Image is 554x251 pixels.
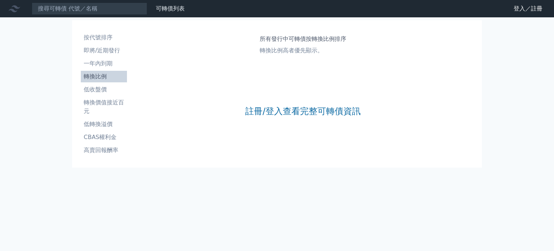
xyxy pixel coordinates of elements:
[81,97,127,117] a: 轉換價值接近百元
[81,33,127,42] li: 按代號排序
[81,72,127,81] li: 轉換比例
[508,3,548,14] a: 登入／註冊
[81,45,127,56] a: 即將/近期發行
[81,146,127,155] li: 高賣回報酬率
[245,105,361,117] a: 註冊/登入查看完整可轉債資訊
[81,85,127,94] li: 低收盤價
[81,118,127,130] a: 低轉換溢價
[81,131,127,143] a: CBAS權利金
[81,58,127,69] a: 一年內到期
[81,46,127,55] li: 即將/近期發行
[81,84,127,95] a: 低收盤價
[260,46,346,55] p: 轉換比例高者優先顯示。
[81,133,127,142] li: CBAS權利金
[260,35,346,43] h1: 所有發行中可轉債按轉換比例排序
[81,98,127,116] li: 轉換價值接近百元
[156,5,185,12] a: 可轉債列表
[81,120,127,129] li: 低轉換溢價
[81,59,127,68] li: 一年內到期
[81,32,127,43] a: 按代號排序
[81,71,127,82] a: 轉換比例
[81,144,127,156] a: 高賣回報酬率
[32,3,147,15] input: 搜尋可轉債 代號／名稱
